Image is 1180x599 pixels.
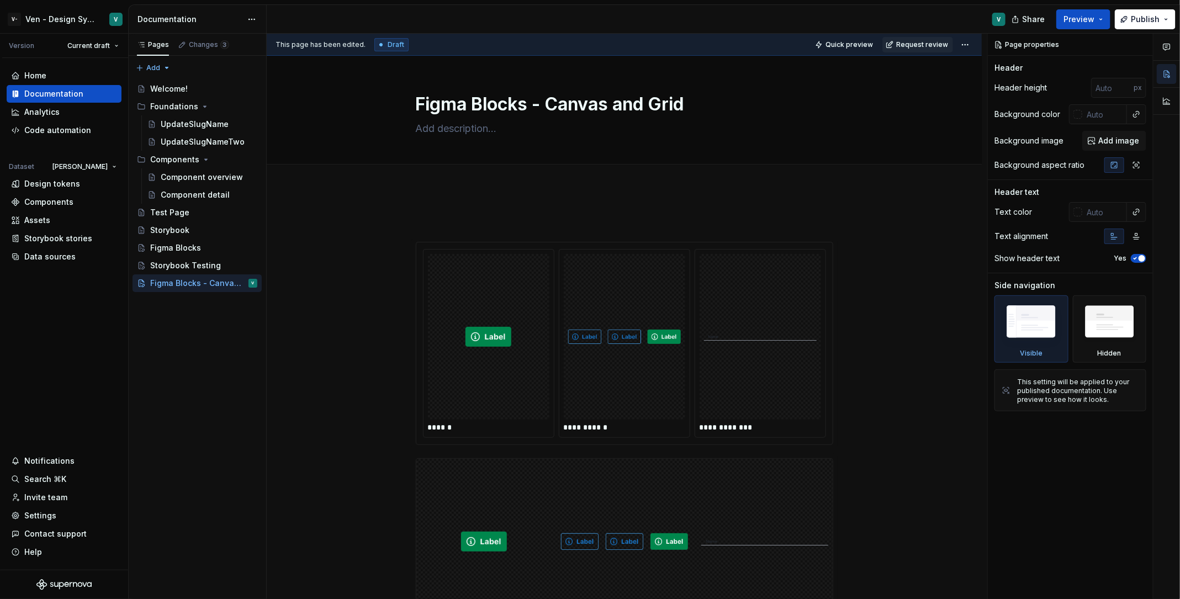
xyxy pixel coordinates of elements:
[24,70,46,81] div: Home
[7,103,121,121] a: Analytics
[414,91,831,118] textarea: Figma Blocks - Canvas and Grid
[220,40,229,49] span: 3
[994,295,1068,363] div: Visible
[994,231,1048,242] div: Text alignment
[133,204,262,221] a: Test Page
[896,40,948,49] span: Request review
[7,543,121,561] button: Help
[994,109,1060,120] div: Background color
[1073,295,1147,363] div: Hidden
[1082,131,1146,151] button: Add image
[7,452,121,470] button: Notifications
[143,115,262,133] a: UpdateSlugName
[133,239,262,257] a: Figma Blocks
[1131,14,1160,25] span: Publish
[137,40,169,49] div: Pages
[1115,9,1176,29] button: Publish
[882,37,953,52] button: Request review
[994,206,1032,218] div: Text color
[994,82,1047,93] div: Header height
[133,257,262,274] a: Storybook Testing
[1022,14,1045,25] span: Share
[133,98,262,115] div: Foundations
[52,162,108,171] span: [PERSON_NAME]
[67,41,110,50] span: Current draft
[150,207,189,218] div: Test Page
[7,121,121,139] a: Code automation
[9,41,34,50] div: Version
[137,14,242,25] div: Documentation
[161,119,229,130] div: UpdateSlugName
[25,14,96,25] div: Ven - Design System Test
[62,38,124,54] button: Current draft
[150,83,188,94] div: Welcome!
[7,67,121,84] a: Home
[7,248,121,266] a: Data sources
[1091,78,1134,98] input: Auto
[1134,83,1142,92] p: px
[146,63,160,72] span: Add
[2,7,126,31] button: V-Ven - Design System TestV
[161,136,245,147] div: UpdateSlugNameTwo
[994,160,1084,171] div: Background aspect ratio
[161,172,243,183] div: Component overview
[47,159,121,174] button: [PERSON_NAME]
[994,62,1023,73] div: Header
[1006,9,1052,29] button: Share
[1082,202,1127,222] input: Auto
[24,455,75,467] div: Notifications
[7,489,121,506] a: Invite team
[24,233,92,244] div: Storybook stories
[7,470,121,488] button: Search ⌘K
[24,88,83,99] div: Documentation
[1098,349,1121,358] div: Hidden
[812,37,878,52] button: Quick preview
[143,133,262,151] a: UpdateSlugNameTwo
[1114,254,1126,263] label: Yes
[36,579,92,590] svg: Supernova Logo
[24,107,60,118] div: Analytics
[133,221,262,239] a: Storybook
[24,510,56,521] div: Settings
[7,230,121,247] a: Storybook stories
[1082,104,1127,124] input: Auto
[24,474,66,485] div: Search ⌘K
[24,547,42,558] div: Help
[252,278,255,289] div: V
[994,253,1060,264] div: Show header text
[276,40,366,49] span: This page has been edited.
[114,15,118,24] div: V
[161,189,230,200] div: Component detail
[150,260,221,271] div: Storybook Testing
[133,80,262,98] a: Welcome!
[24,178,80,189] div: Design tokens
[143,168,262,186] a: Component overview
[133,151,262,168] div: Components
[9,162,34,171] div: Dataset
[826,40,873,49] span: Quick preview
[133,274,262,292] a: Figma Blocks - Canvas and GridV
[7,175,121,193] a: Design tokens
[997,15,1001,24] div: V
[24,125,91,136] div: Code automation
[143,186,262,204] a: Component detail
[1063,14,1094,25] span: Preview
[24,215,50,226] div: Assets
[150,225,189,236] div: Storybook
[1056,9,1110,29] button: Preview
[7,193,121,211] a: Components
[7,211,121,229] a: Assets
[7,525,121,543] button: Contact support
[1017,378,1139,404] div: This setting will be applied to your published documentation. Use preview to see how it looks.
[7,85,121,103] a: Documentation
[150,154,199,165] div: Components
[994,135,1063,146] div: Background image
[24,197,73,208] div: Components
[150,242,201,253] div: Figma Blocks
[8,13,21,26] div: V-
[7,507,121,524] a: Settings
[133,60,174,76] button: Add
[1098,135,1139,146] span: Add image
[1020,349,1043,358] div: Visible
